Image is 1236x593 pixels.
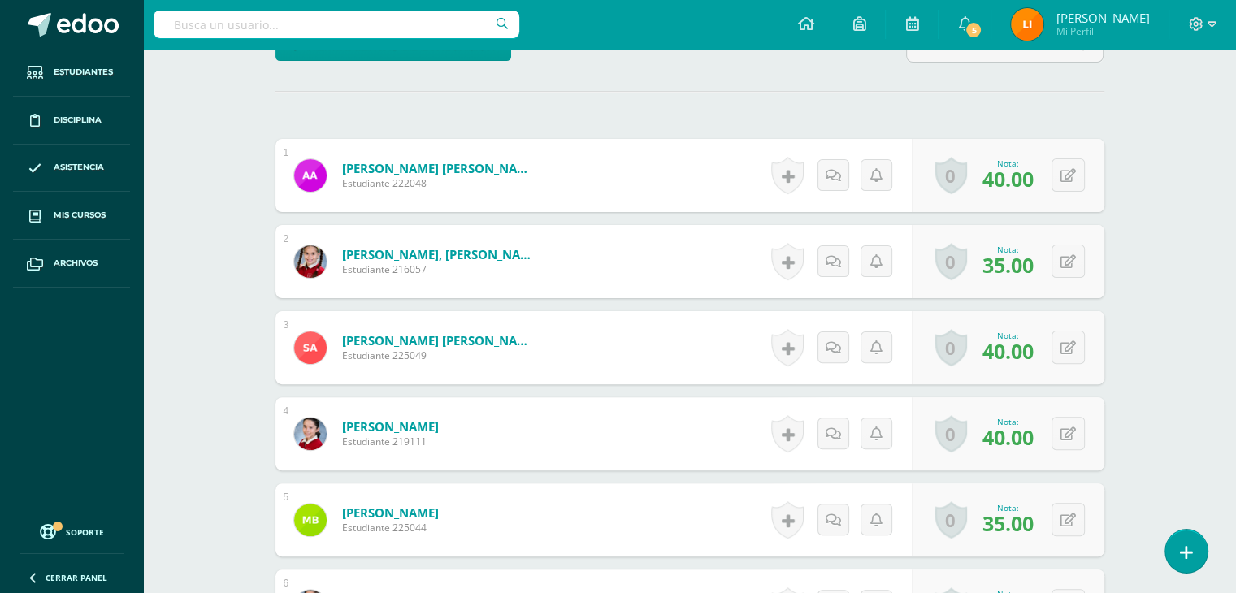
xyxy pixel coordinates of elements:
span: 5 [965,21,982,39]
img: 8d176aa56371bcf91e9563536b98906f.png [294,418,327,450]
span: Estudiantes [54,66,113,79]
span: Estudiante 225044 [342,521,439,535]
a: 0 [935,243,967,280]
a: 0 [935,501,967,539]
div: Nota: [982,244,1034,255]
img: f894b938de06bffff016ecec4036e6ed.png [294,159,327,192]
div: Nota: [982,330,1034,341]
a: 0 [935,157,967,194]
div: Nota: [982,416,1034,427]
span: Estudiante 219111 [342,435,439,448]
a: Soporte [20,520,124,542]
a: 0 [935,415,967,452]
span: Asistencia [54,161,104,174]
span: 40.00 [982,165,1034,193]
span: Estudiante 225049 [342,348,537,362]
a: [PERSON_NAME], [PERSON_NAME] [342,246,537,262]
span: Estudiante 222048 [342,176,537,190]
a: Asistencia [13,145,130,193]
a: [PERSON_NAME] [342,418,439,435]
img: 28ecc1bf22103e0412e4709af4ae5810.png [1011,8,1043,41]
div: Nota: [982,158,1034,169]
a: Estudiantes [13,49,130,97]
a: 0 [935,329,967,366]
a: Archivos [13,240,130,288]
span: Cerrar panel [46,572,107,583]
span: Soporte [66,526,104,538]
input: Busca un usuario... [154,11,519,38]
span: Mis cursos [54,209,106,222]
a: Disciplina [13,97,130,145]
span: 40.00 [982,423,1034,451]
span: Disciplina [54,114,102,127]
a: [PERSON_NAME] [342,504,439,521]
a: [PERSON_NAME] [PERSON_NAME] [342,332,537,348]
div: Nota: [982,502,1034,513]
a: [PERSON_NAME] [PERSON_NAME] [342,160,537,176]
span: Archivos [54,257,98,270]
span: 40.00 [982,337,1034,365]
span: Estudiante 216057 [342,262,537,276]
img: 0cf970c555fb5c8f1ce73f0c2d2cc328.png [294,331,327,364]
span: Mi Perfil [1056,24,1149,38]
span: 35.00 [982,251,1034,279]
img: de633ed7e309d28478b51c564172a95b.png [294,504,327,536]
span: 35.00 [982,509,1034,537]
a: Mis cursos [13,192,130,240]
span: [PERSON_NAME] [1056,10,1149,26]
img: b25620476b1800cfd3b3f0a67be861b8.png [294,245,327,278]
